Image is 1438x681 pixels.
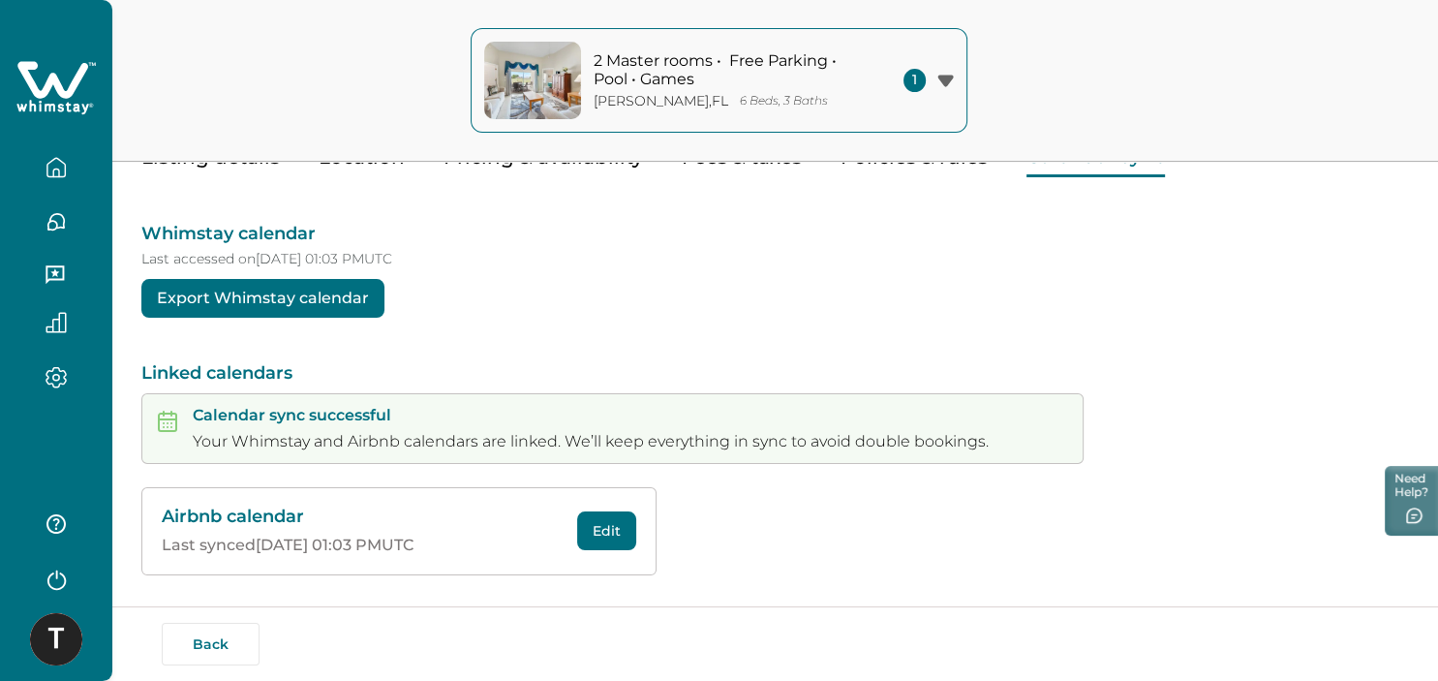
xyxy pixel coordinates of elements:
p: 2 Master rooms • Free Parking • Pool • Games [594,51,855,89]
p: Calendar sync successful [193,406,989,425]
p: Linked calendars [141,364,1409,384]
p: Whimstay calendar [141,222,1409,245]
button: Export Whimstay calendar [141,279,384,318]
p: Airbnb calendar [162,508,566,527]
p: Last synced [DATE] 01:03 PM UTC [162,536,566,555]
p: Your Whimstay and Airbnb calendars are linked. We’ll keep everything in sync to avoid double book... [193,432,989,451]
p: 6 Beds, 3 Baths [740,94,828,108]
span: 1 [903,69,926,92]
button: property-cover2 Master rooms • Free Parking • Pool • Games[PERSON_NAME],FL6 Beds, 3 Baths1 [471,28,967,133]
img: Whimstay Host [30,613,82,666]
p: [PERSON_NAME] , FL [594,93,728,109]
button: Back [162,623,260,666]
button: Edit [577,511,636,550]
p: Last accessed on [DATE] 01:03 PM UTC [141,251,1409,267]
img: property-cover [484,42,581,119]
